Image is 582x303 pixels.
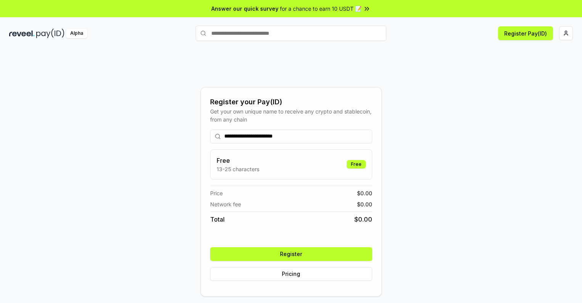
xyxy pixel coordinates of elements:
[217,165,259,173] p: 13-25 characters
[211,5,278,13] span: Answer our quick survey
[210,267,372,281] button: Pricing
[280,5,362,13] span: for a chance to earn 10 USDT 📝
[210,215,225,224] span: Total
[354,215,372,224] span: $ 0.00
[498,26,553,40] button: Register Pay(ID)
[210,97,372,107] div: Register your Pay(ID)
[217,156,259,165] h3: Free
[210,200,241,208] span: Network fee
[66,29,87,38] div: Alpha
[357,200,372,208] span: $ 0.00
[210,189,223,197] span: Price
[357,189,372,197] span: $ 0.00
[36,29,64,38] img: pay_id
[347,160,366,169] div: Free
[9,29,35,38] img: reveel_dark
[210,247,372,261] button: Register
[210,107,372,123] div: Get your own unique name to receive any crypto and stablecoin, from any chain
